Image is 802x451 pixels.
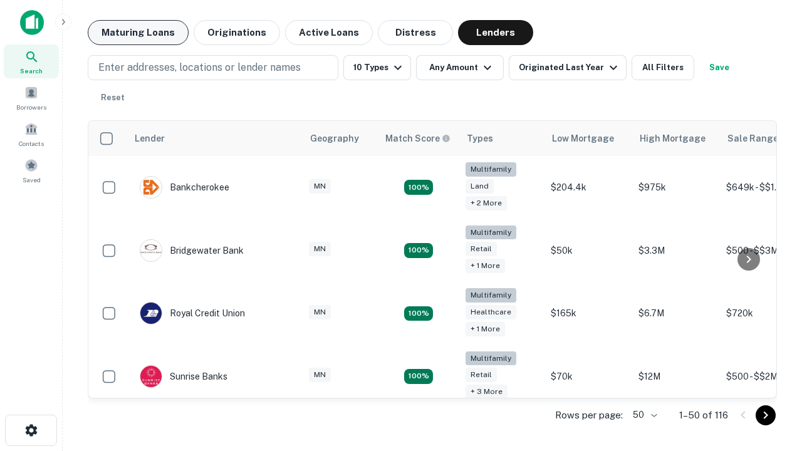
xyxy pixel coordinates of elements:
[309,179,331,194] div: MN
[466,162,516,177] div: Multifamily
[135,131,165,146] div: Lender
[466,196,507,210] div: + 2 more
[23,175,41,185] span: Saved
[127,121,303,156] th: Lender
[632,282,720,345] td: $6.7M
[466,322,505,336] div: + 1 more
[404,306,433,321] div: Matching Properties: 18, hasApolloMatch: undefined
[544,345,632,408] td: $70k
[466,242,497,256] div: Retail
[303,121,378,156] th: Geography
[628,406,659,424] div: 50
[632,121,720,156] th: High Mortgage
[309,368,331,382] div: MN
[555,408,623,423] p: Rows per page:
[140,303,162,324] img: picture
[544,282,632,345] td: $165k
[20,10,44,35] img: capitalize-icon.png
[140,239,244,262] div: Bridgewater Bank
[140,240,162,261] img: picture
[756,405,776,425] button: Go to next page
[519,60,621,75] div: Originated Last Year
[378,121,459,156] th: Capitalize uses an advanced AI algorithm to match your search with the best lender. The match sco...
[466,225,516,240] div: Multifamily
[404,369,433,384] div: Matching Properties: 25, hasApolloMatch: undefined
[466,385,508,399] div: + 3 more
[343,55,411,80] button: 10 Types
[140,365,227,388] div: Sunrise Banks
[632,55,694,80] button: All Filters
[544,121,632,156] th: Low Mortgage
[4,44,59,78] a: Search
[4,117,59,151] a: Contacts
[458,20,533,45] button: Lenders
[285,20,373,45] button: Active Loans
[140,302,245,324] div: Royal Credit Union
[552,131,614,146] div: Low Mortgage
[4,81,59,115] a: Borrowers
[378,20,453,45] button: Distress
[140,366,162,387] img: picture
[93,85,133,110] button: Reset
[466,179,494,194] div: Land
[385,132,450,145] div: Capitalize uses an advanced AI algorithm to match your search with the best lender. The match sco...
[467,131,493,146] div: Types
[679,408,728,423] p: 1–50 of 116
[466,368,497,382] div: Retail
[404,180,433,195] div: Matching Properties: 20, hasApolloMatch: undefined
[466,259,505,273] div: + 1 more
[98,60,301,75] p: Enter addresses, locations or lender names
[385,132,448,145] h6: Match Score
[632,345,720,408] td: $12M
[309,305,331,319] div: MN
[310,131,359,146] div: Geography
[544,156,632,219] td: $204.4k
[739,311,802,371] iframe: Chat Widget
[404,243,433,258] div: Matching Properties: 22, hasApolloMatch: undefined
[16,102,46,112] span: Borrowers
[4,153,59,187] a: Saved
[727,131,778,146] div: Sale Range
[309,242,331,256] div: MN
[632,219,720,283] td: $3.3M
[699,55,739,80] button: Save your search to get updates of matches that match your search criteria.
[640,131,706,146] div: High Mortgage
[466,305,516,319] div: Healthcare
[544,219,632,283] td: $50k
[632,156,720,219] td: $975k
[509,55,627,80] button: Originated Last Year
[20,66,43,76] span: Search
[194,20,280,45] button: Originations
[459,121,544,156] th: Types
[466,351,516,366] div: Multifamily
[88,20,189,45] button: Maturing Loans
[19,138,44,148] span: Contacts
[140,176,229,199] div: Bankcherokee
[466,288,516,303] div: Multifamily
[88,55,338,80] button: Enter addresses, locations or lender names
[416,55,504,80] button: Any Amount
[140,177,162,198] img: picture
